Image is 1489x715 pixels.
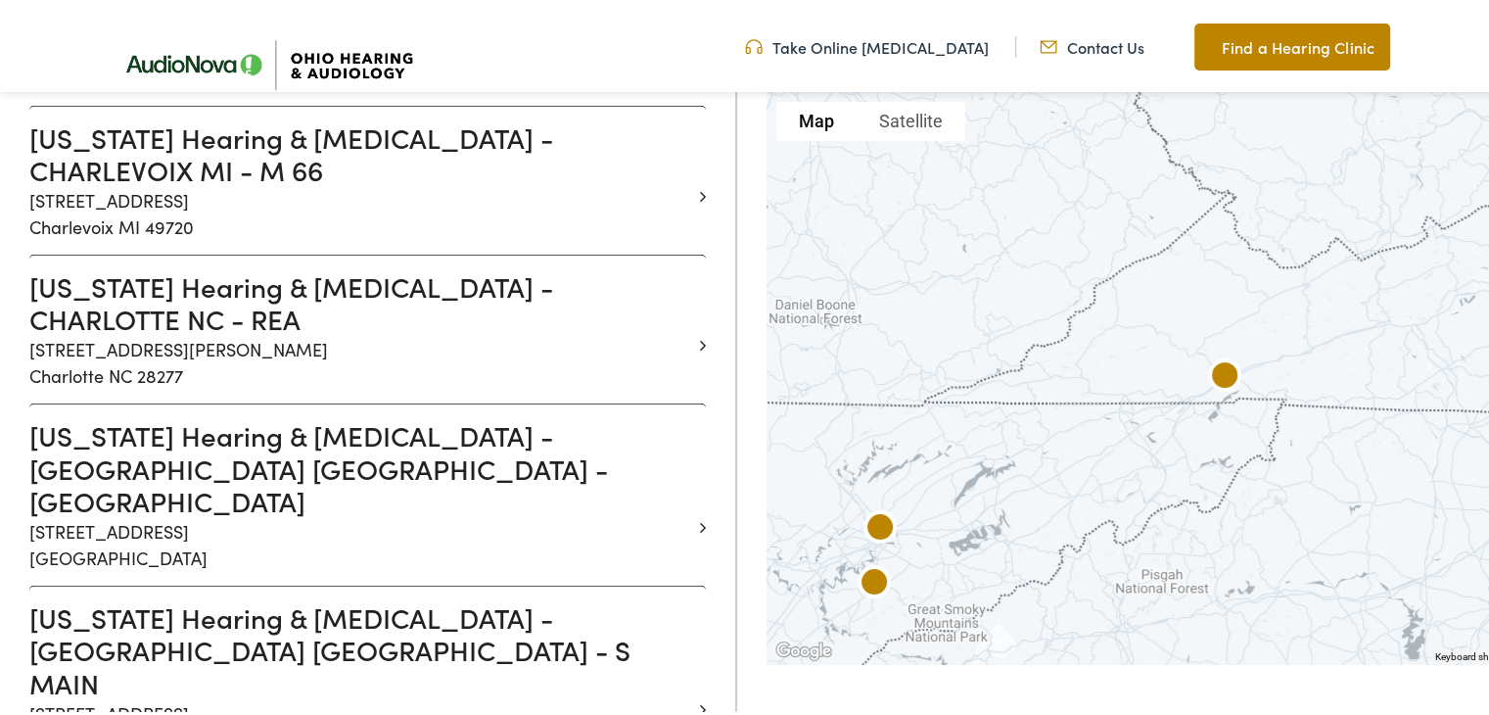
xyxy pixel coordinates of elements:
a: Find a Hearing Clinic [1194,20,1390,67]
a: [US_STATE] Hearing & [MEDICAL_DATA] - CHARLOTTE NC - REA [STREET_ADDRESS][PERSON_NAME]Charlotte N... [29,266,691,385]
h3: [US_STATE] Hearing & [MEDICAL_DATA] - CHARLEVOIX MI - M 66 [29,118,691,183]
h3: [US_STATE] Hearing & [MEDICAL_DATA] - [GEOGRAPHIC_DATA] [GEOGRAPHIC_DATA] - [GEOGRAPHIC_DATA] [29,415,691,514]
p: [STREET_ADDRESS][PERSON_NAME] Charlotte NC 28277 [29,332,691,385]
a: Contact Us [1040,32,1144,54]
p: [STREET_ADDRESS] Charlevoix MI 49720 [29,183,691,236]
h3: [US_STATE] Hearing & [MEDICAL_DATA] - CHARLOTTE NC - REA [29,266,691,332]
img: Mail icon representing email contact with Ohio Hearing in Cincinnati, OH [1040,32,1057,54]
p: [STREET_ADDRESS] [GEOGRAPHIC_DATA] [29,514,691,567]
a: [US_STATE] Hearing & [MEDICAL_DATA] - CHARLEVOIX MI - M 66 [STREET_ADDRESS]Charlevoix MI 49720 [29,118,691,236]
h3: [US_STATE] Hearing & [MEDICAL_DATA] - [GEOGRAPHIC_DATA] [GEOGRAPHIC_DATA] - S MAIN [29,597,691,696]
img: Headphones icone to schedule online hearing test in Cincinnati, OH [745,32,763,54]
a: Take Online [MEDICAL_DATA] [745,32,989,54]
a: [US_STATE] Hearing & [MEDICAL_DATA] - [GEOGRAPHIC_DATA] [GEOGRAPHIC_DATA] - [GEOGRAPHIC_DATA] [ST... [29,415,691,567]
img: Map pin icon to find Ohio Hearing & Audiology in Cincinnati, OH [1194,31,1212,55]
